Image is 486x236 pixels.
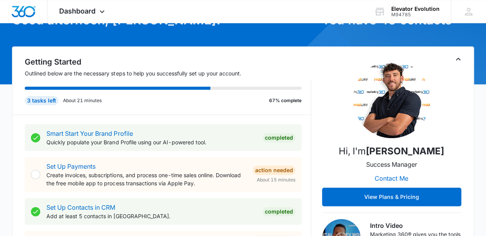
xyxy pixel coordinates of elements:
[46,130,133,137] a: Smart Start Your Brand Profile
[46,171,246,187] p: Create invoices, subscriptions, and process one-time sales online. Download the free mobile app t...
[46,138,256,146] p: Quickly populate your Brand Profile using our AI-powered tool.
[253,166,295,175] div: Action Needed
[25,96,58,105] div: 3 tasks left
[63,97,102,104] p: About 21 minutes
[46,204,115,211] a: Set Up Contacts in CRM
[46,162,95,170] a: Set Up Payments
[263,133,295,142] div: Completed
[322,188,461,206] button: View Plans & Pricing
[366,145,444,157] strong: [PERSON_NAME]
[59,7,95,15] span: Dashboard
[339,144,444,158] p: Hi, I'm
[25,56,311,68] h2: Getting Started
[263,207,295,216] div: Completed
[367,169,416,188] button: Contact Me
[353,61,430,138] img: Jacob Gallahan
[269,97,302,104] p: 67% complete
[366,160,417,169] p: Success Manager
[391,6,440,12] div: account name
[391,12,440,17] div: account id
[370,221,461,230] h3: Intro Video
[257,176,295,183] span: About 15 minutes
[25,69,311,77] p: Outlined below are the necessary steps to help you successfully set up your account.
[46,212,256,220] p: Add at least 5 contacts in [GEOGRAPHIC_DATA].
[454,55,463,64] button: Toggle Collapse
